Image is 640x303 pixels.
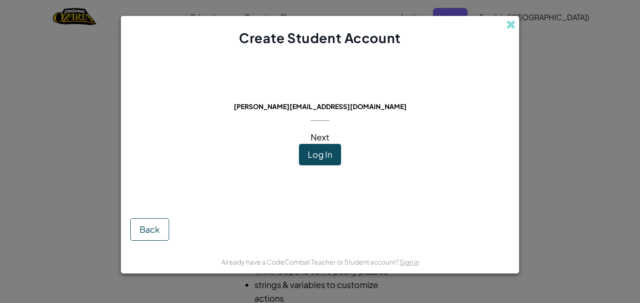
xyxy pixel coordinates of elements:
span: This email is already in use: [254,89,387,100]
span: [PERSON_NAME][EMAIL_ADDRESS][DOMAIN_NAME] [234,102,407,111]
span: Create Student Account [239,30,401,46]
a: Sign in [400,258,419,266]
button: Log In [299,144,341,165]
button: Back [130,218,169,241]
span: Already have a CodeCombat Teacher or Student account? [221,258,400,266]
span: Log In [308,149,332,160]
span: Next [311,132,329,142]
span: Back [140,224,160,235]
